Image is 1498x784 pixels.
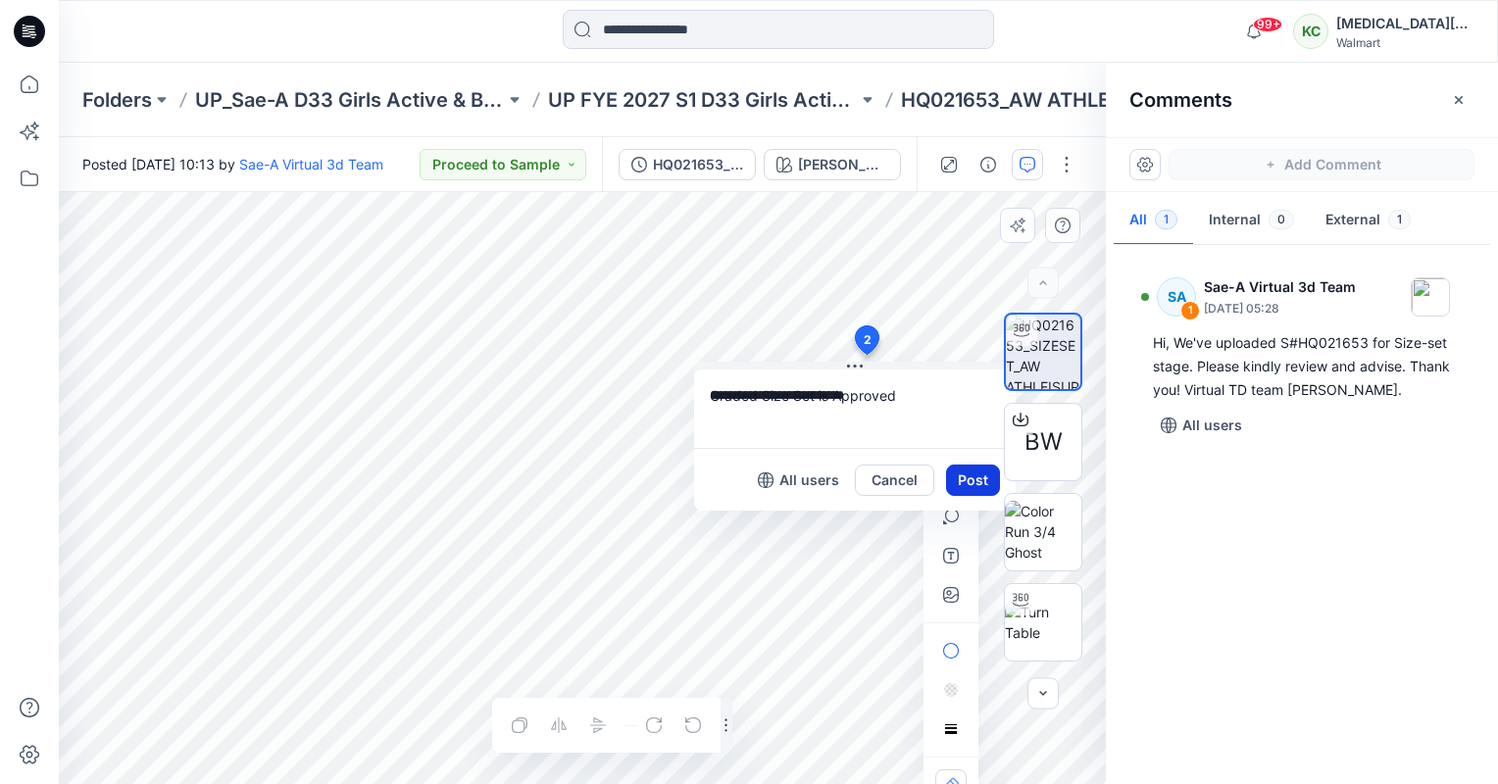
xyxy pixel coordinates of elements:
[764,149,901,180] button: [PERSON_NAME]-PINK CANDY
[855,465,934,496] button: Cancel
[779,468,839,492] p: All users
[1157,277,1196,317] div: SA
[1153,331,1451,402] div: Hi, We've uploaded S#HQ021653 for Size-set stage. Please kindly review and advise. Thank you! Vir...
[1293,14,1328,49] div: KC
[82,86,152,114] a: Folders
[1153,410,1250,441] button: All users
[1204,275,1356,299] p: Sae-A Virtual 3d Team
[798,154,888,175] div: MIRABELLA-PINK CANDY
[1155,210,1177,229] span: 1
[750,465,847,496] button: All users
[619,149,756,180] button: HQ021653_SIZESET_MIRABELLA
[1336,12,1473,35] div: [MEDICAL_DATA][PERSON_NAME]
[1269,210,1294,229] span: 0
[195,86,505,114] a: UP_Sae-A D33 Girls Active & Bottoms
[1182,414,1242,437] p: All users
[239,156,383,172] a: Sae-A Virtual 3d Team
[548,86,858,114] a: UP FYE 2027 S1 D33 Girls Active Sae-A
[901,86,1211,114] p: HQ021653_AW ATHLEISURE PANT
[1388,210,1411,229] span: 1
[864,331,872,349] span: 2
[1336,35,1473,50] div: Walmart
[653,154,743,175] div: HQ021653_SIZESET_MIRABELLA
[1005,501,1081,563] img: Color Run 3/4 Ghost
[1204,299,1356,318] p: [DATE] 05:28
[1005,602,1081,643] img: Turn Table
[82,154,383,174] span: Posted [DATE] 10:13 by
[1114,196,1193,246] button: All
[1024,424,1063,460] span: BW
[946,465,1000,496] button: Post
[1193,196,1310,246] button: Internal
[1006,315,1080,389] img: HQ021653_SIZESET_AW ATHLEISURE PANT_SaeA_081525_MIRABELLA
[1129,88,1232,112] h2: Comments
[1169,149,1474,180] button: Add Comment
[1180,301,1200,320] div: 1
[1253,17,1282,32] span: 99+
[973,149,1004,180] button: Details
[1310,196,1426,246] button: External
